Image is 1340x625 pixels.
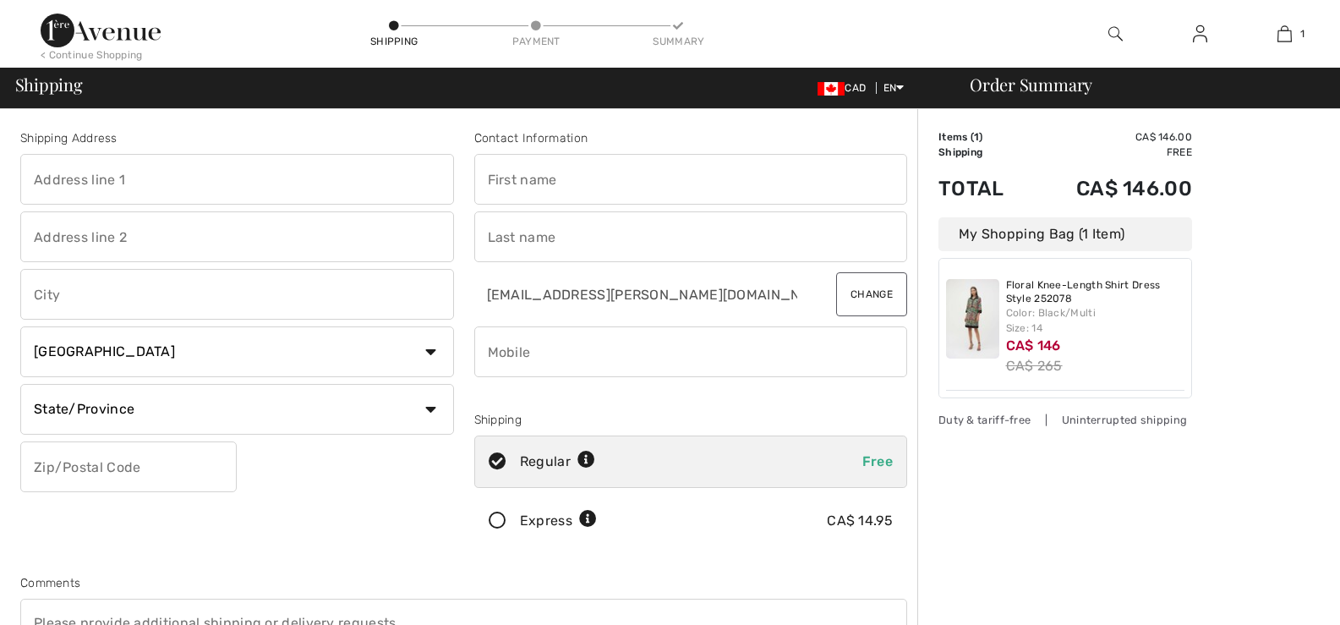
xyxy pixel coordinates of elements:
[520,452,595,472] div: Regular
[20,441,237,492] input: Zip/Postal Code
[1243,24,1326,44] a: 1
[653,34,703,49] div: Summary
[474,411,908,429] div: Shipping
[20,269,454,320] input: City
[1179,24,1221,45] a: Sign In
[949,76,1330,93] div: Order Summary
[511,34,561,49] div: Payment
[474,211,908,262] input: Last name
[836,272,907,316] button: Change
[946,279,999,359] img: Floral Knee-Length Shirt Dress Style 252078
[1006,337,1061,354] span: CA$ 146
[1006,358,1063,374] s: CA$ 265
[20,211,454,262] input: Address line 2
[974,131,979,143] span: 1
[818,82,845,96] img: Canadian Dollar
[1006,305,1185,336] div: Color: Black/Multi Size: 14
[1030,145,1192,160] td: Free
[1030,160,1192,217] td: CA$ 146.00
[938,217,1192,251] div: My Shopping Bag (1 Item)
[827,511,893,531] div: CA$ 14.95
[1193,24,1207,44] img: My Info
[474,269,799,320] input: E-mail
[41,14,161,47] img: 1ère Avenue
[20,154,454,205] input: Address line 1
[862,453,893,469] span: Free
[15,76,83,93] span: Shipping
[1030,129,1192,145] td: CA$ 146.00
[938,129,1030,145] td: Items ( )
[818,82,872,94] span: CAD
[474,326,908,377] input: Mobile
[474,129,908,147] div: Contact Information
[20,129,454,147] div: Shipping Address
[1006,279,1185,305] a: Floral Knee-Length Shirt Dress Style 252078
[1108,24,1123,44] img: search the website
[1277,24,1292,44] img: My Bag
[938,145,1030,160] td: Shipping
[20,574,907,592] div: Comments
[938,160,1030,217] td: Total
[520,511,597,531] div: Express
[1300,26,1304,41] span: 1
[474,154,908,205] input: First name
[938,412,1192,428] div: Duty & tariff-free | Uninterrupted shipping
[41,47,143,63] div: < Continue Shopping
[883,82,905,94] span: EN
[369,34,419,49] div: Shipping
